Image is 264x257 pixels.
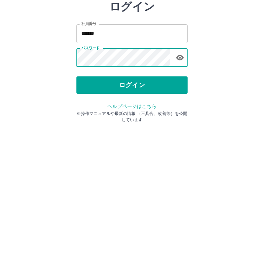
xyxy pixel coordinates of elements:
[81,65,96,70] label: 社員番号
[76,120,188,138] button: ログイン
[109,44,155,57] h2: ログイン
[81,89,100,94] label: パスワード
[107,147,156,153] a: ヘルプページはこちら
[76,154,188,167] p: ※操作マニュアルや最新の情報 （不具合、改善等）を公開しています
